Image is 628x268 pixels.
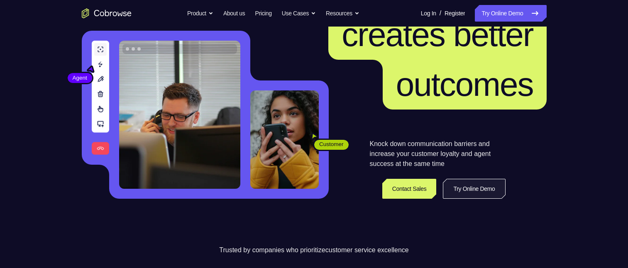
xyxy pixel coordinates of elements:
span: creates better [342,16,533,53]
img: A customer holding their phone [250,90,319,189]
a: Pricing [255,5,271,22]
span: outcomes [396,66,533,103]
a: Register [445,5,465,22]
button: Resources [326,5,359,22]
span: / [440,8,441,18]
p: Knock down communication barriers and increase your customer loyalty and agent success at the sam... [370,139,506,169]
a: Contact Sales [382,179,437,199]
span: customer service excellence [325,246,409,253]
a: Try Online Demo [475,5,546,22]
a: Try Online Demo [443,179,505,199]
a: About us [223,5,245,22]
a: Log In [421,5,436,22]
img: A customer support agent talking on the phone [119,41,240,189]
a: Go to the home page [82,8,132,18]
button: Product [187,5,213,22]
button: Use Cases [282,5,316,22]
